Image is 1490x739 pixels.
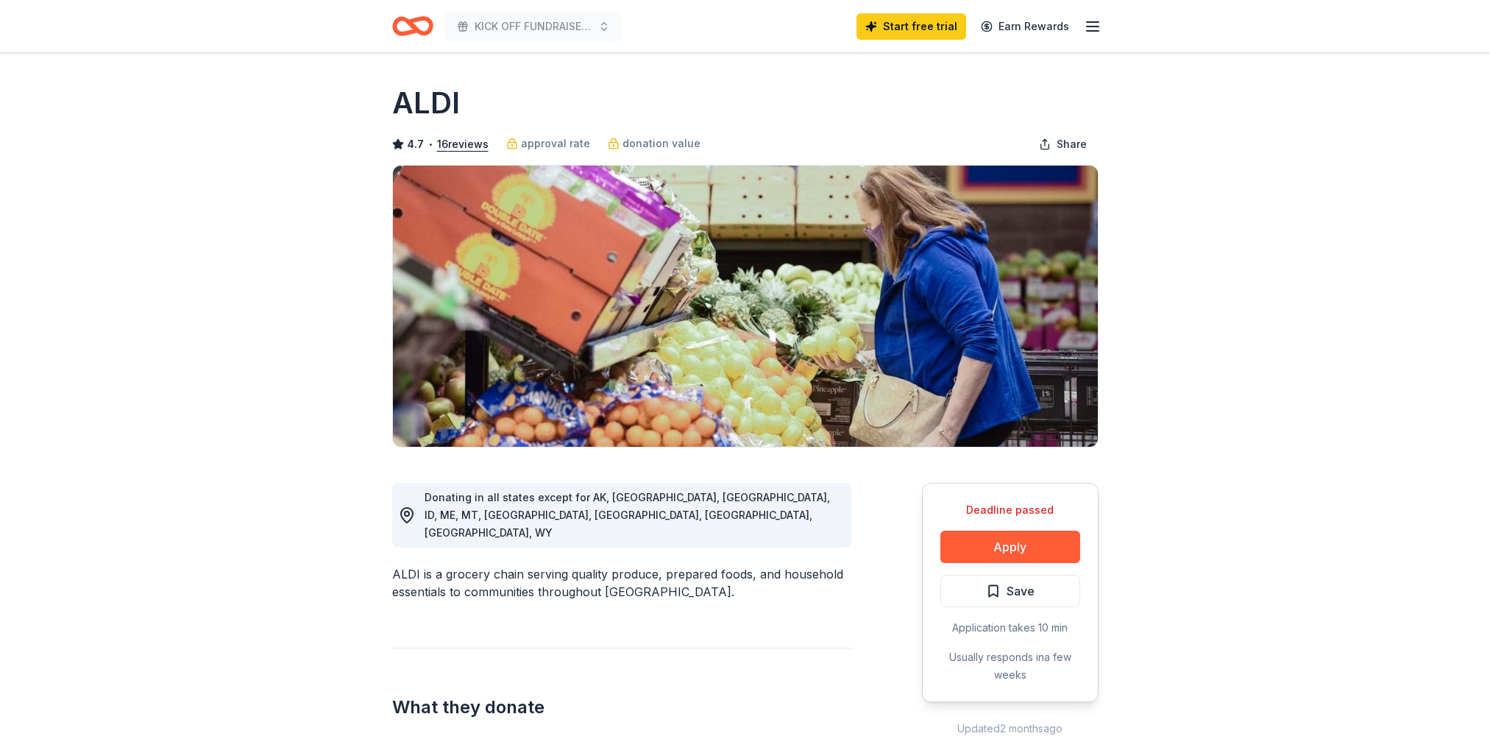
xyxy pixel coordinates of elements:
[475,18,592,35] span: KICK OFF FUNDRAISER FOR 2025-26 SCHOOL YEAR
[940,575,1080,607] button: Save
[407,135,424,153] span: 4.7
[972,13,1078,40] a: Earn Rewards
[1007,581,1035,601] span: Save
[608,135,700,152] a: donation value
[1057,135,1087,153] span: Share
[622,135,700,152] span: donation value
[425,491,830,539] span: Donating in all states except for AK, [GEOGRAPHIC_DATA], [GEOGRAPHIC_DATA], ID, ME, MT, [GEOGRAPH...
[940,619,1080,637] div: Application takes 10 min
[856,13,966,40] a: Start free trial
[428,138,433,150] span: •
[437,135,489,153] button: 16reviews
[940,501,1080,519] div: Deadline passed
[521,135,590,152] span: approval rate
[392,696,851,719] h2: What they donate
[940,531,1080,563] button: Apply
[392,565,851,601] div: ALDI is a grocery chain serving quality produce, prepared foods, and household essentials to comm...
[922,720,1099,738] div: Updated 2 months ago
[445,12,622,41] button: KICK OFF FUNDRAISER FOR 2025-26 SCHOOL YEAR
[1027,130,1099,159] button: Share
[506,135,590,152] a: approval rate
[393,166,1098,447] img: Image for ALDI
[940,648,1080,684] div: Usually responds in a few weeks
[392,9,433,43] a: Home
[392,82,460,124] h1: ALDI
